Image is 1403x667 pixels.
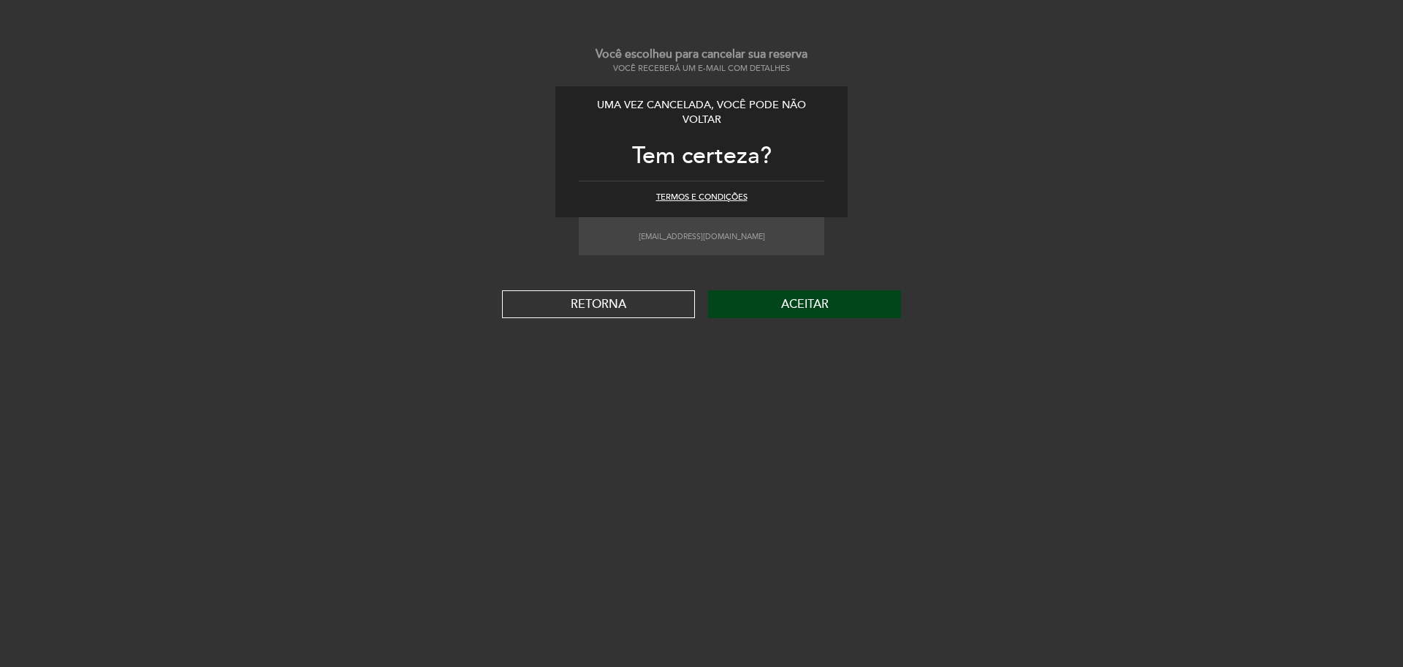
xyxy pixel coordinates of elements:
button: RETORNA [502,290,695,318]
span: Tem certeza? [632,141,772,170]
div: Uma vez cancelada, você pode não voltar [579,98,824,128]
button: Termos e Condições [656,192,748,203]
button: Aceitar [708,290,901,318]
small: [EMAIL_ADDRESS][DOMAIN_NAME] [639,232,765,241]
